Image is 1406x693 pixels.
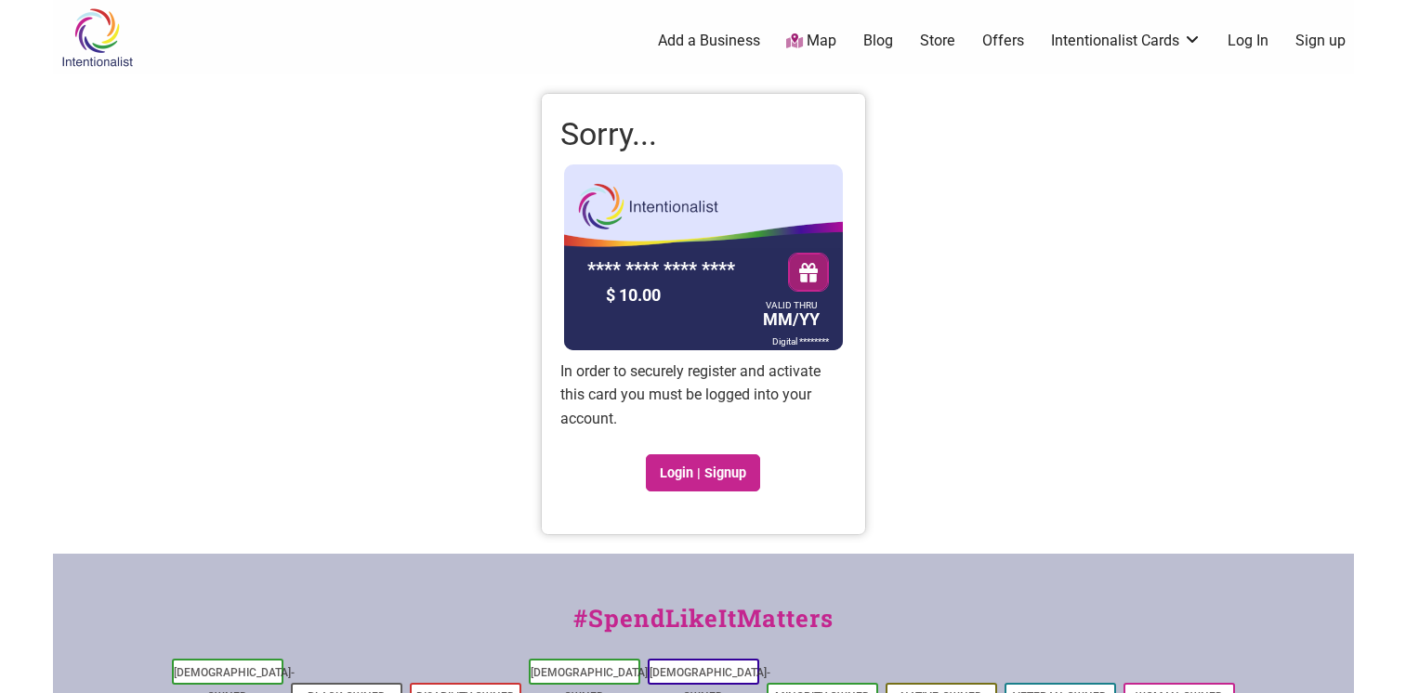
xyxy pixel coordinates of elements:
[1295,31,1346,51] a: Sign up
[863,31,893,51] a: Blog
[920,31,955,51] a: Store
[53,7,141,68] img: Intentionalist
[763,304,820,307] div: VALID THRU
[560,360,847,431] p: In order to securely register and activate this card you must be logged into your account.
[1228,31,1268,51] a: Log In
[601,281,759,309] div: $ 10.00
[658,31,760,51] a: Add a Business
[786,31,836,52] a: Map
[53,600,1354,655] div: #SpendLikeItMatters
[560,112,847,157] h1: Sorry...
[646,454,761,491] a: Login | Signup
[982,31,1024,51] a: Offers
[1051,31,1202,51] a: Intentionalist Cards
[758,302,824,333] div: MM/YY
